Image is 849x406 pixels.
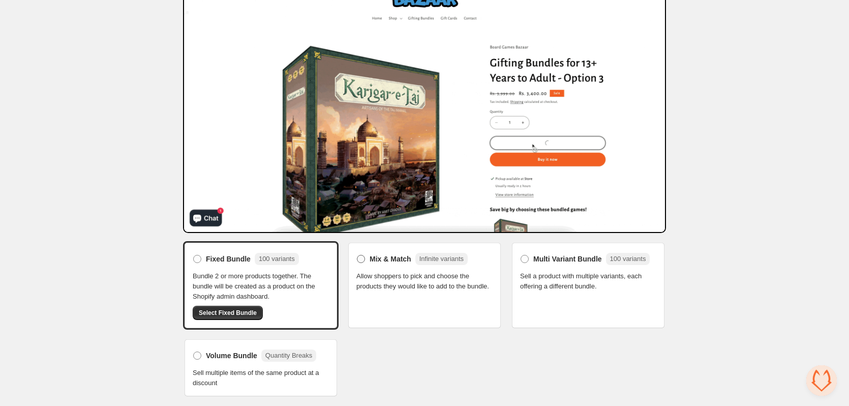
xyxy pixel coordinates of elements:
[419,255,464,263] span: Infinite variants
[610,255,646,263] span: 100 variants
[193,368,329,388] span: Sell multiple items of the same product at a discount
[193,306,263,320] button: Select Fixed Bundle
[199,309,257,317] span: Select Fixed Bundle
[206,254,251,264] span: Fixed Bundle
[206,351,257,361] span: Volume Bundle
[520,271,656,292] span: Sell a product with multiple variants, each offering a different bundle.
[265,352,313,359] span: Quantity Breaks
[533,254,602,264] span: Multi Variant Bundle
[193,271,329,302] span: Bundle 2 or more products together. The bundle will be created as a product on the Shopify admin ...
[806,365,837,396] div: Open chat
[370,254,411,264] span: Mix & Match
[356,271,493,292] span: Allow shoppers to pick and choose the products they would like to add to the bundle.
[259,255,295,263] span: 100 variants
